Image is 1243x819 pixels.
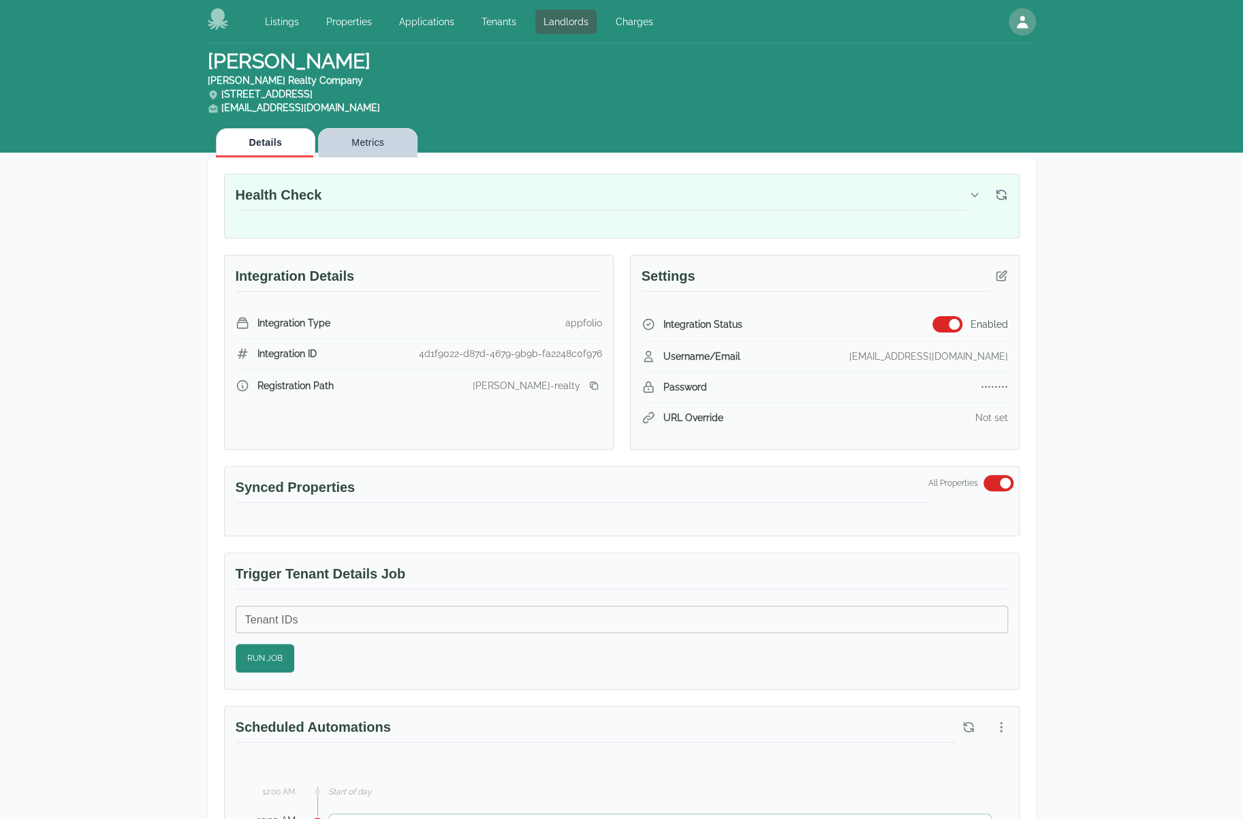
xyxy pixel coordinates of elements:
[257,379,334,392] span: Registration Path
[956,715,981,739] button: Refresh scheduled automations
[849,350,1008,363] div: [EMAIL_ADDRESS][DOMAIN_NAME]
[216,128,316,157] button: Details
[257,347,317,360] span: Integration ID
[989,183,1013,207] button: Refresh health check
[473,379,580,392] div: [PERSON_NAME]-realty
[318,128,418,157] button: Metrics
[663,318,742,331] span: Integration Status
[473,10,524,34] a: Tenants
[208,49,391,114] h1: [PERSON_NAME]
[236,564,1008,589] h3: Trigger Tenant Details Job
[642,266,989,292] h3: Settings
[391,10,462,34] a: Applications
[236,644,294,673] button: Run Job
[608,10,661,34] a: Charges
[989,264,1013,288] button: Edit integration credentials
[586,377,602,394] button: Copy registration link
[535,10,597,34] a: Landlords
[252,786,296,797] div: 12:00 AM
[236,185,966,211] h3: Health Check
[208,74,391,87] div: [PERSON_NAME] Realty Company
[565,316,602,330] div: appfolio
[221,102,380,113] a: [EMAIL_ADDRESS][DOMAIN_NAME]
[663,350,740,363] span: Username/Email
[257,10,307,34] a: Listings
[236,478,928,503] h3: Synced Properties
[663,380,707,394] span: Password
[971,318,1008,331] span: Enabled
[236,266,602,292] h3: Integration Details
[984,475,1013,491] button: Switch to select specific properties
[257,316,330,330] span: Integration Type
[419,347,602,360] div: 4d1f9022-d87d-4679-9b9b-fa2248c0f976
[981,380,1008,394] div: ••••••••
[208,89,313,99] span: [STREET_ADDRESS]
[928,478,978,489] span: All Properties
[318,10,380,34] a: Properties
[989,715,1013,739] button: More options
[663,411,723,424] span: URL Override
[975,411,1008,424] div: Not set
[236,717,956,743] h3: Scheduled Automations
[328,786,992,797] div: Start of day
